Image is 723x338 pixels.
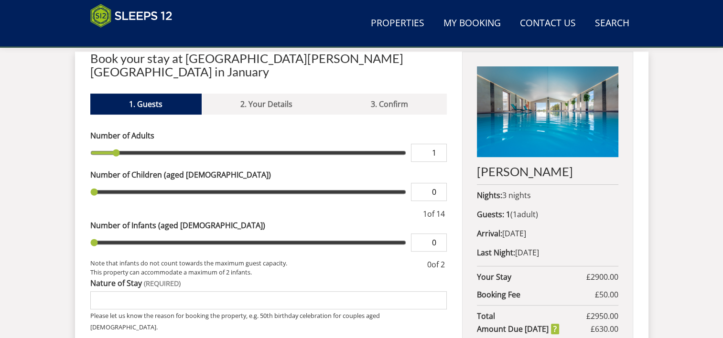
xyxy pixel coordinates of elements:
[90,311,380,331] small: Please let us know the reason for booking the property, e.g. 50th birthday celebration for couple...
[86,33,186,42] iframe: Customer reviews powered by Trustpilot
[591,272,618,282] span: 2900.00
[586,271,618,283] span: £
[591,311,618,321] span: 2950.00
[599,289,618,300] span: 50.00
[421,208,447,220] div: of 14
[477,209,504,220] strong: Guests:
[477,190,618,201] p: 3 nights
[90,4,173,28] img: Sleeps 12
[477,190,502,201] strong: Nights:
[477,289,594,300] strong: Booking Fee
[440,13,505,34] a: My Booking
[506,209,538,220] span: ( )
[202,94,332,115] a: 2. Your Details
[513,209,517,220] span: 1
[477,323,559,335] strong: Amount Due [DATE]
[90,130,447,141] label: Number of Adults
[477,271,586,283] strong: Your Stay
[477,310,586,322] strong: Total
[427,259,432,270] span: 0
[90,220,447,231] label: Number of Infants (aged [DEMOGRAPHIC_DATA])
[586,310,618,322] span: £
[477,66,618,157] img: An image of 'Shires'
[425,259,447,277] div: of 2
[90,52,447,78] h2: Book your stay at [GEOGRAPHIC_DATA][PERSON_NAME][GEOGRAPHIC_DATA] in January
[367,13,428,34] a: Properties
[513,209,536,220] span: adult
[423,209,427,219] span: 1
[332,94,447,115] a: 3. Confirm
[477,247,515,258] strong: Last Night:
[90,169,447,180] label: Number of Children (aged [DEMOGRAPHIC_DATA])
[90,277,447,289] label: Nature of Stay
[591,323,618,335] span: £
[477,247,618,258] p: [DATE]
[516,13,580,34] a: Contact Us
[477,228,502,239] strong: Arrival:
[591,13,633,34] a: Search
[506,209,510,220] strong: 1
[90,259,418,277] small: Note that infants do not count towards the maximum guest capacity. This property can accommodate ...
[477,228,618,239] p: [DATE]
[595,289,618,300] span: £
[477,165,618,178] h2: [PERSON_NAME]
[595,324,618,334] span: 630.00
[90,94,202,115] a: 1. Guests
